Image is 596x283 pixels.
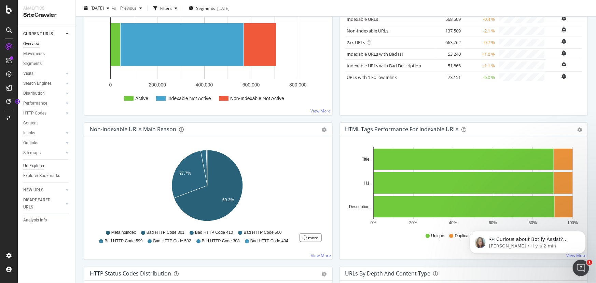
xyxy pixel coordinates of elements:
div: Tooltip anchor [14,98,20,105]
div: Segments [23,60,42,67]
svg: A chart. [345,147,580,227]
td: +1.0 % [463,48,497,60]
div: gear [577,127,582,132]
a: HTTP Codes [23,110,64,117]
a: URLs with 1 Follow Inlink [347,74,397,80]
a: DISAPPEARED URLS [23,197,64,211]
div: Search Engines [23,80,52,87]
iframe: Intercom live chat [573,260,589,276]
div: bell-plus [562,73,567,79]
td: 137,509 [435,25,463,37]
span: vs [112,5,117,11]
text: Description [349,204,369,209]
div: Non-Indexable URLs Main Reason [90,126,176,133]
button: Previous [117,3,145,14]
text: 40% [449,220,457,225]
td: -0.7 % [463,37,497,48]
span: 2025 Aug. 8th [91,5,104,11]
div: bell-plus [562,50,567,56]
text: 0 [109,82,112,87]
span: Bad HTTP Code 301 [147,230,184,235]
text: Non-Indexable Not Active [230,96,284,101]
div: HTML Tags Performance for Indexable URLs [345,126,459,133]
div: Url Explorer [23,162,44,170]
svg: A chart. [90,147,324,227]
text: 0% [370,220,376,225]
a: Non-Indexable URLs [347,28,389,34]
div: bell-plus [562,16,567,21]
text: 20% [409,220,417,225]
td: +1.1 % [463,60,497,71]
span: Bad HTTP Code 599 [105,238,142,244]
text: Indexable Not Active [167,96,211,101]
span: Bad HTTP Code 308 [202,238,240,244]
text: 27.7% [179,171,191,176]
span: Segments [196,5,215,11]
a: Search Engines [23,80,64,87]
text: H1 [364,181,370,186]
a: View More [311,108,331,114]
div: Content [23,120,38,127]
div: Analytics [23,5,70,11]
span: Meta noindex [111,230,136,235]
a: Visits [23,70,64,77]
button: [DATE] [81,3,112,14]
a: Inlinks [23,130,64,137]
div: bell-plus [562,39,567,44]
div: [DATE] [217,5,230,11]
span: Bad HTTP Code 410 [195,230,233,235]
a: 2xx URLs [347,39,365,45]
div: SiteCrawler [23,11,70,19]
div: gear [322,127,327,132]
a: Analysis Info [23,217,71,224]
span: Bad HTTP Code 404 [250,238,288,244]
button: Segments[DATE] [186,3,232,14]
div: bell-plus [562,27,567,32]
td: 568,509 [435,13,463,25]
div: Overview [23,40,40,48]
a: NEW URLS [23,187,64,194]
a: Overview [23,40,71,48]
a: View More [311,253,331,258]
div: Analysis Info [23,217,47,224]
text: 600,000 [242,82,260,87]
div: Sitemaps [23,149,41,157]
text: 800,000 [289,82,307,87]
a: Content [23,120,71,127]
td: -0.4 % [463,13,497,25]
div: Visits [23,70,33,77]
text: 69.3% [222,198,234,203]
div: bell-plus [562,62,567,67]
div: HTTP Status Codes Distribution [90,270,171,277]
a: CURRENT URLS [23,30,64,38]
a: Indexable URLs [347,16,378,22]
span: 1 [587,260,592,265]
text: 400,000 [196,82,213,87]
div: Explorer Bookmarks [23,172,60,179]
button: Filters [151,3,180,14]
div: Outlinks [23,139,38,147]
span: Duplicate [455,233,472,239]
td: -6.0 % [463,71,497,83]
a: Sitemaps [23,149,64,157]
div: more [308,235,319,241]
td: 73,151 [435,71,463,83]
div: Inlinks [23,130,35,137]
div: CURRENT URLS [23,30,53,38]
span: Unique [431,233,444,239]
a: Performance [23,100,64,107]
span: Previous [117,5,137,11]
text: Title [362,157,370,162]
div: Performance [23,100,47,107]
a: Indexable URLs with Bad H1 [347,51,404,57]
a: Indexable URLs with Bad Description [347,63,421,69]
span: Bad HTTP Code 502 [153,238,191,244]
text: 200,000 [149,82,166,87]
div: URLs by Depth and Content Type [345,270,431,277]
div: NEW URLS [23,187,43,194]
